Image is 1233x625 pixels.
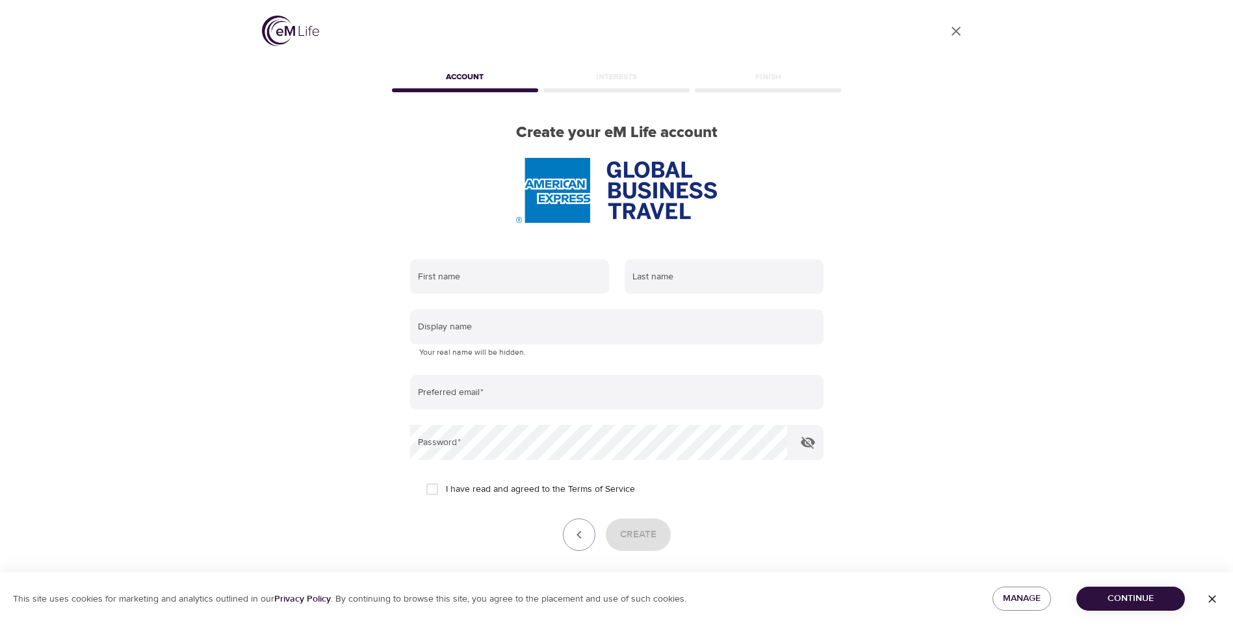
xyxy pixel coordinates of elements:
img: logo [262,16,319,46]
button: Continue [1076,587,1185,611]
a: close [941,16,972,47]
span: Continue [1087,591,1175,607]
span: Manage [1003,591,1041,607]
h2: Create your eM Life account [389,123,844,142]
button: Manage [993,587,1051,611]
p: Your real name will be hidden. [419,346,814,359]
a: Privacy Policy [274,593,331,605]
a: Terms of Service [568,483,635,496]
img: AmEx%20GBT%20logo.png [516,158,716,223]
span: I have read and agreed to the [446,483,635,496]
